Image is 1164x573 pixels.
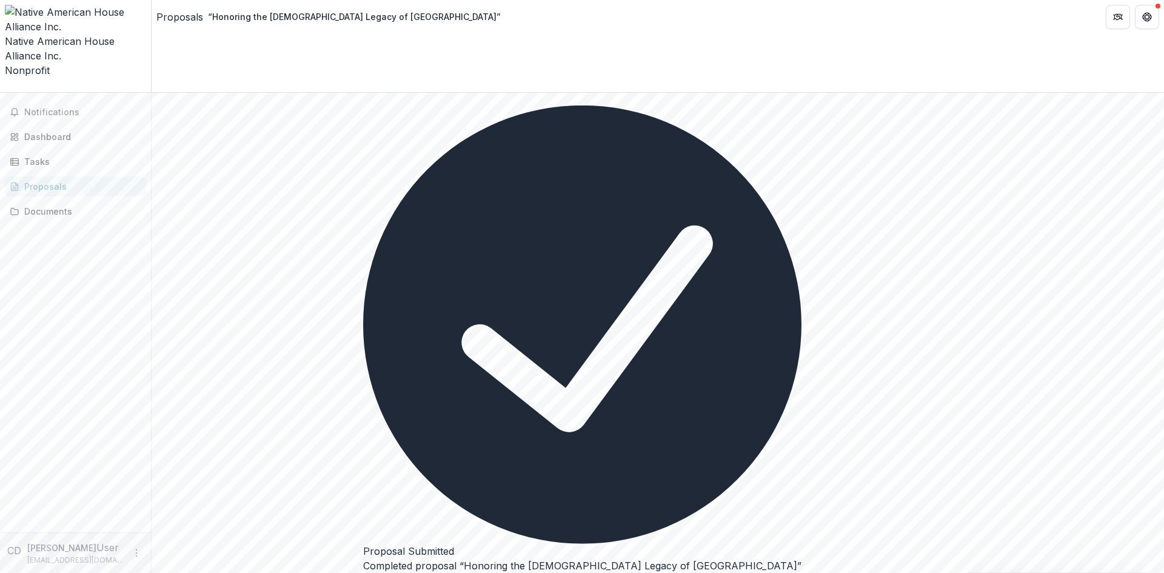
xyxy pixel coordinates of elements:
[24,180,136,193] div: Proposals
[96,540,119,555] p: User
[208,10,501,23] div: “Honoring the [DEMOGRAPHIC_DATA] Legacy of [GEOGRAPHIC_DATA]”
[24,107,141,118] span: Notifications
[1106,5,1130,29] button: Partners
[156,10,203,24] a: Proposals
[24,130,136,143] div: Dashboard
[5,127,146,147] a: Dashboard
[129,546,144,560] button: More
[1135,5,1159,29] button: Get Help
[7,543,22,558] div: Cornelia Dimalanta
[5,201,146,221] a: Documents
[24,155,136,168] div: Tasks
[27,555,124,566] p: [EMAIL_ADDRESS][DOMAIN_NAME]
[5,102,146,122] button: Notifications
[156,8,506,25] nav: breadcrumb
[24,205,136,218] div: Documents
[5,5,146,34] img: Native American House Alliance Inc.
[5,176,146,196] a: Proposals
[27,541,96,554] p: [PERSON_NAME]
[5,152,146,172] a: Tasks
[5,34,146,63] div: Native American House Alliance Inc.
[5,64,50,76] span: Nonprofit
